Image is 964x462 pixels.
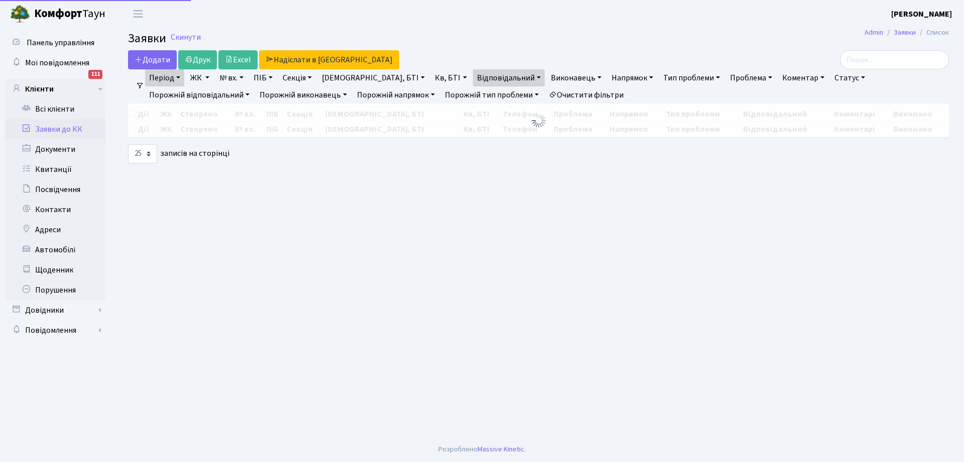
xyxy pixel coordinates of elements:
[473,69,545,86] a: Відповідальний
[5,220,105,240] a: Адреси
[126,6,151,22] button: Переключити навігацію
[27,37,94,48] span: Панель управління
[5,240,105,260] a: Автомобілі
[171,33,201,42] a: Скинути
[128,144,229,163] label: записів на сторінці
[5,139,105,159] a: Документи
[608,69,657,86] a: Напрямок
[891,8,952,20] a: [PERSON_NAME]
[34,6,105,23] span: Таун
[250,69,277,86] a: ПІБ
[25,57,89,68] span: Мої повідомлення
[545,86,628,104] a: Очистити фільтри
[215,69,248,86] a: № вх.
[5,159,105,179] a: Квитанції
[259,50,399,69] a: Надіслати в [GEOGRAPHIC_DATA]
[5,79,105,99] a: Клієнти
[5,200,105,220] a: Контакти
[477,444,524,454] a: Massive Kinetic
[186,69,213,86] a: ЖК
[5,179,105,200] a: Посвідчення
[531,113,547,129] img: Обробка...
[128,30,166,47] span: Заявки
[145,86,254,104] a: Порожній відповідальний
[135,54,170,65] span: Додати
[34,6,82,22] b: Комфорт
[5,300,105,320] a: Довідники
[726,69,776,86] a: Проблема
[659,69,724,86] a: Тип проблеми
[865,27,883,38] a: Admin
[830,69,869,86] a: Статус
[218,50,258,69] a: Excel
[441,86,543,104] a: Порожній тип проблеми
[778,69,828,86] a: Коментар
[431,69,470,86] a: Кв, БТІ
[178,50,217,69] a: Друк
[5,280,105,300] a: Порушення
[145,69,184,86] a: Період
[5,260,105,280] a: Щоденник
[279,69,316,86] a: Секція
[916,27,949,38] li: Список
[88,70,102,79] div: 111
[10,4,30,24] img: logo.png
[891,9,952,20] b: [PERSON_NAME]
[128,50,177,69] a: Додати
[438,444,526,455] div: Розроблено .
[5,33,105,53] a: Панель управління
[256,86,351,104] a: Порожній виконавець
[128,144,157,163] select: записів на сторінці
[5,53,105,73] a: Мої повідомлення111
[318,69,429,86] a: [DEMOGRAPHIC_DATA], БТІ
[840,50,949,69] input: Пошук...
[5,99,105,119] a: Всі клієнти
[5,320,105,340] a: Повідомлення
[5,119,105,139] a: Заявки до КК
[353,86,439,104] a: Порожній напрямок
[850,22,964,43] nav: breadcrumb
[547,69,606,86] a: Виконавець
[894,27,916,38] a: Заявки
